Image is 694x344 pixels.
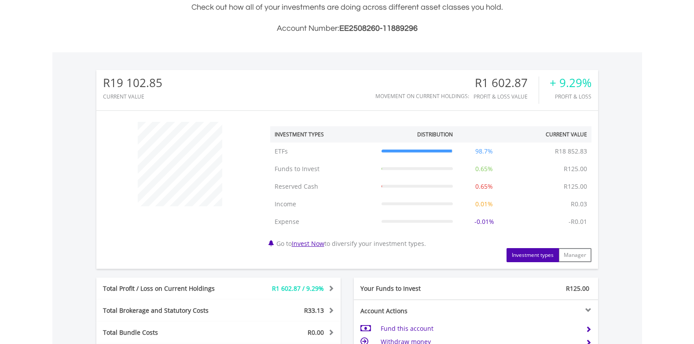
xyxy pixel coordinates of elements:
[272,284,324,293] span: R1 602.87 / 9.29%
[566,195,591,213] td: R0.03
[417,131,453,138] div: Distribution
[375,93,469,99] div: Movement on Current Holdings:
[564,213,591,231] td: -R0.01
[511,126,591,143] th: Current Value
[559,160,591,178] td: R125.00
[96,1,598,35] div: Check out how all of your investments are doing across different asset classes you hold.
[457,143,511,160] td: 98.7%
[270,143,377,160] td: ETFs
[457,160,511,178] td: 0.65%
[566,284,589,293] span: R125.00
[96,22,598,35] h3: Account Number:
[96,328,239,337] div: Total Bundle Costs
[558,248,591,262] button: Manager
[96,284,239,293] div: Total Profit / Loss on Current Holdings
[270,160,377,178] td: Funds to Invest
[308,328,324,337] span: R0.00
[381,322,578,335] td: Fund this account
[550,94,591,99] div: Profit & Loss
[507,248,559,262] button: Investment types
[474,77,539,89] div: R1 602.87
[551,143,591,160] td: R18 852.83
[103,94,162,99] div: CURRENT VALUE
[270,178,377,195] td: Reserved Cash
[103,77,162,89] div: R19 102.85
[304,306,324,315] span: R33.13
[292,239,324,248] a: Invest Now
[339,24,418,33] span: EE2508260-11889296
[559,178,591,195] td: R125.00
[270,126,377,143] th: Investment Types
[550,77,591,89] div: + 9.29%
[474,94,539,99] div: Profit & Loss Value
[354,284,476,293] div: Your Funds to Invest
[457,195,511,213] td: 0.01%
[270,213,377,231] td: Expense
[457,178,511,195] td: 0.65%
[264,117,598,262] div: Go to to diversify your investment types.
[354,307,476,315] div: Account Actions
[96,306,239,315] div: Total Brokerage and Statutory Costs
[457,213,511,231] td: -0.01%
[270,195,377,213] td: Income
